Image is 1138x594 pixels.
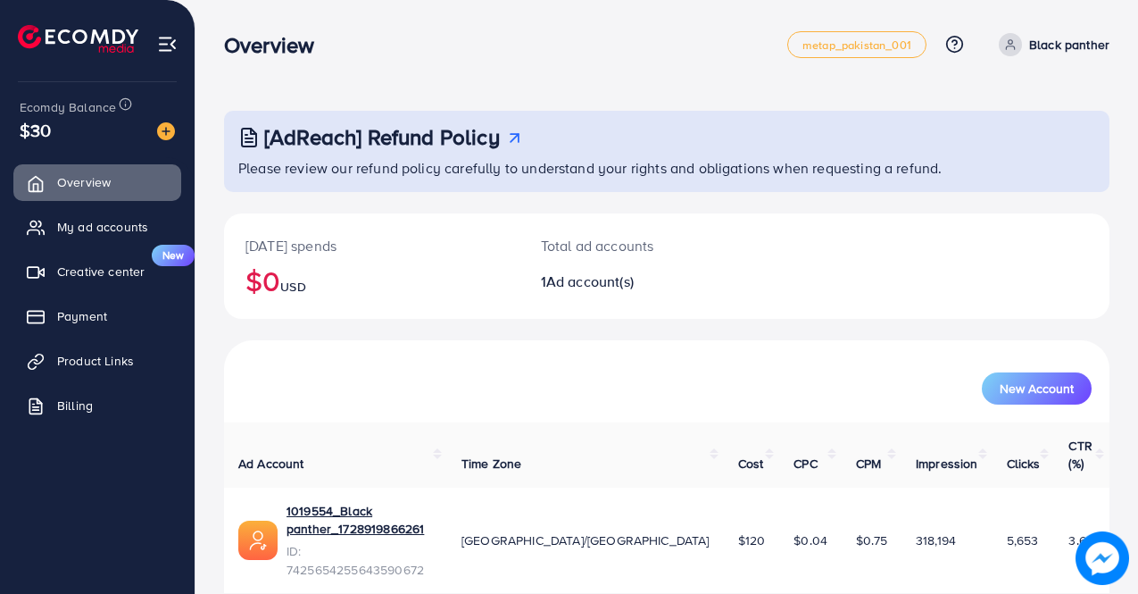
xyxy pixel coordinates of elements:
span: CPM [856,455,881,473]
h3: [AdReach] Refund Policy [264,124,500,150]
span: Billing [57,397,93,414]
span: USD [280,278,305,296]
span: New Account [1000,382,1074,395]
span: CTR (%) [1068,437,1092,473]
span: Creative center [57,263,145,280]
p: Total ad accounts [541,235,719,256]
span: Ad Account [238,455,304,473]
span: My ad accounts [57,218,148,236]
span: Product Links [57,352,134,370]
p: [DATE] spends [245,235,498,256]
h2: 1 [541,273,719,290]
img: image [157,122,175,140]
span: 3.68 [1068,531,1093,549]
img: image [1076,531,1129,585]
a: Product Links [13,343,181,379]
span: metap_pakistan_001 [802,39,911,51]
span: CPC [793,455,817,473]
img: ic-ads-acc.e4c84228.svg [238,521,278,560]
a: Black panther [992,33,1109,56]
a: Creative centerNew [13,254,181,289]
span: Payment [57,307,107,325]
span: Clicks [1007,455,1041,473]
span: Impression [916,455,978,473]
span: Cost [738,455,764,473]
span: $0.75 [856,531,887,549]
button: New Account [982,372,1092,405]
span: Ad account(s) [546,272,634,291]
p: Please review our refund policy carefully to understand your rights and obligations when requesti... [238,157,1099,179]
span: Overview [57,173,111,191]
a: 1019554_Black panther_1728919866261 [287,502,433,539]
a: metap_pakistan_001 [787,31,926,58]
span: 5,653 [1007,531,1039,549]
span: [GEOGRAPHIC_DATA]/[GEOGRAPHIC_DATA] [461,531,710,549]
span: 318,194 [916,531,956,549]
a: Payment [13,298,181,334]
span: ID: 7425654255643590672 [287,542,433,579]
span: $0.04 [793,531,827,549]
a: Billing [13,388,181,423]
span: $120 [738,531,766,549]
a: My ad accounts [13,209,181,245]
h3: Overview [224,32,328,58]
span: New [152,245,195,266]
h2: $0 [245,264,498,297]
img: logo [18,25,138,53]
span: Ecomdy Balance [20,98,116,116]
span: $30 [20,117,51,143]
p: Black panther [1029,34,1109,55]
a: Overview [13,164,181,200]
img: menu [157,34,178,54]
span: Time Zone [461,455,521,473]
